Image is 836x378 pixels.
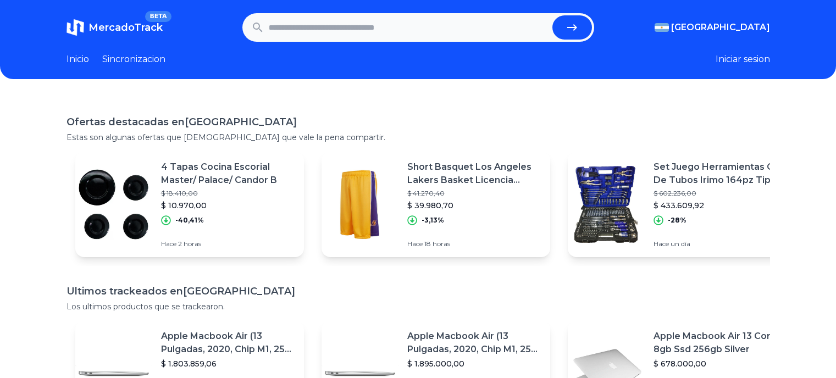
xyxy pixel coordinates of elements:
[671,21,770,34] span: [GEOGRAPHIC_DATA]
[161,189,295,198] p: $ 18.410,00
[668,216,686,225] p: -28%
[407,330,541,356] p: Apple Macbook Air (13 Pulgadas, 2020, Chip M1, 256 Gb De Ssd, 8 Gb De Ram) - Plata
[67,19,163,36] a: MercadoTrackBETA
[67,19,84,36] img: MercadoTrack
[568,166,645,243] img: Featured image
[654,330,788,356] p: Apple Macbook Air 13 Core I5 8gb Ssd 256gb Silver
[654,160,788,187] p: Set Juego Herramientas Caja De Tubos Irimo 164pz Tipo Recing
[67,114,770,130] h1: Ofertas destacadas en [GEOGRAPHIC_DATA]
[75,152,304,257] a: Featured image4 Tapas Cocina Escorial Master/ Palace/ Candor B$ 18.410,00$ 10.970,00-40,41%Hace 2...
[654,358,788,369] p: $ 678.000,00
[175,216,204,225] p: -40,41%
[407,358,541,369] p: $ 1.895.000,00
[654,200,788,211] p: $ 433.609,92
[145,11,171,22] span: BETA
[161,200,295,211] p: $ 10.970,00
[161,358,295,369] p: $ 1.803.859,06
[422,216,444,225] p: -3,13%
[161,240,295,248] p: Hace 2 horas
[407,160,541,187] p: Short Basquet Los Angeles Lakers Basket Licencia Oficial Nba
[88,21,163,34] span: MercadoTrack
[67,283,770,299] h1: Ultimos trackeados en [GEOGRAPHIC_DATA]
[161,160,295,187] p: 4 Tapas Cocina Escorial Master/ Palace/ Candor B
[102,53,165,66] a: Sincronizacion
[655,21,770,34] button: [GEOGRAPHIC_DATA]
[322,166,398,243] img: Featured image
[568,152,796,257] a: Featured imageSet Juego Herramientas Caja De Tubos Irimo 164pz Tipo Recing$ 602.236,00$ 433.609,9...
[654,240,788,248] p: Hace un día
[655,23,669,32] img: Argentina
[161,330,295,356] p: Apple Macbook Air (13 Pulgadas, 2020, Chip M1, 256 Gb De Ssd, 8 Gb De Ram) - Plata
[67,132,770,143] p: Estas son algunas ofertas que [DEMOGRAPHIC_DATA] que vale la pena compartir.
[67,301,770,312] p: Los ultimos productos que se trackearon.
[654,189,788,198] p: $ 602.236,00
[716,53,770,66] button: Iniciar sesion
[407,189,541,198] p: $ 41.270,40
[407,240,541,248] p: Hace 18 horas
[407,200,541,211] p: $ 39.980,70
[67,53,89,66] a: Inicio
[322,152,550,257] a: Featured imageShort Basquet Los Angeles Lakers Basket Licencia Oficial Nba$ 41.270,40$ 39.980,70-...
[75,166,152,243] img: Featured image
